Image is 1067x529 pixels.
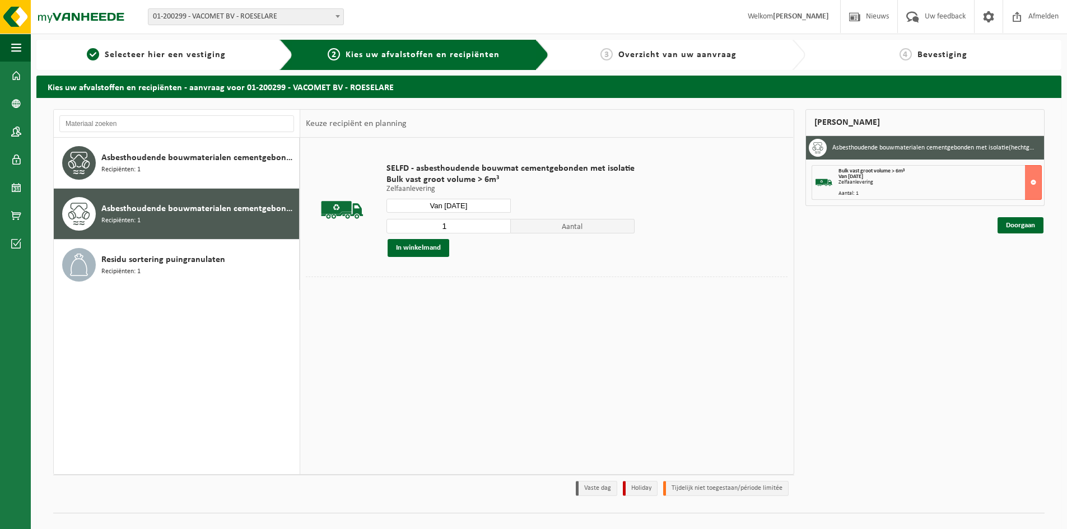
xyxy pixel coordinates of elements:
[300,110,412,138] div: Keuze recipiënt en planning
[900,48,912,60] span: 4
[838,180,1042,185] div: Zelfaanlevering
[36,76,1061,97] h2: Kies uw afvalstoffen en recipiënten - aanvraag voor 01-200299 - VACOMET BV - ROESELARE
[663,481,789,496] li: Tijdelijk niet toegestaan/période limitée
[805,109,1045,136] div: [PERSON_NAME]
[101,266,141,277] span: Recipiënten: 1
[87,48,99,60] span: 1
[618,50,737,59] span: Overzicht van uw aanvraag
[42,48,271,62] a: 1Selecteer hier een vestiging
[328,48,340,60] span: 2
[576,481,617,496] li: Vaste dag
[101,165,141,175] span: Recipiënten: 1
[386,174,635,185] span: Bulk vast groot volume > 6m³
[101,216,141,226] span: Recipiënten: 1
[101,202,296,216] span: Asbesthoudende bouwmaterialen cementgebonden met isolatie(hechtgebonden)
[101,151,296,165] span: Asbesthoudende bouwmaterialen cementgebonden (hechtgebonden)
[59,115,294,132] input: Materiaal zoeken
[386,199,511,213] input: Selecteer datum
[346,50,500,59] span: Kies uw afvalstoffen en recipiënten
[148,8,344,25] span: 01-200299 - VACOMET BV - ROESELARE
[838,191,1042,196] div: Aantal: 1
[917,50,967,59] span: Bevestiging
[101,253,225,266] span: Residu sortering puingranulaten
[511,219,635,233] span: Aantal
[832,139,1036,157] h3: Asbesthoudende bouwmaterialen cementgebonden met isolatie(hechtgebonden)
[148,9,343,25] span: 01-200299 - VACOMET BV - ROESELARE
[838,174,863,180] strong: Van [DATE]
[54,189,300,240] button: Asbesthoudende bouwmaterialen cementgebonden met isolatie(hechtgebonden) Recipiënten: 1
[773,12,829,21] strong: [PERSON_NAME]
[600,48,613,60] span: 3
[54,240,300,290] button: Residu sortering puingranulaten Recipiënten: 1
[838,168,905,174] span: Bulk vast groot volume > 6m³
[386,163,635,174] span: SELFD - asbesthoudende bouwmat cementgebonden met isolatie
[105,50,226,59] span: Selecteer hier een vestiging
[54,138,300,189] button: Asbesthoudende bouwmaterialen cementgebonden (hechtgebonden) Recipiënten: 1
[623,481,658,496] li: Holiday
[388,239,449,257] button: In winkelmand
[998,217,1043,233] a: Doorgaan
[386,185,635,193] p: Zelfaanlevering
